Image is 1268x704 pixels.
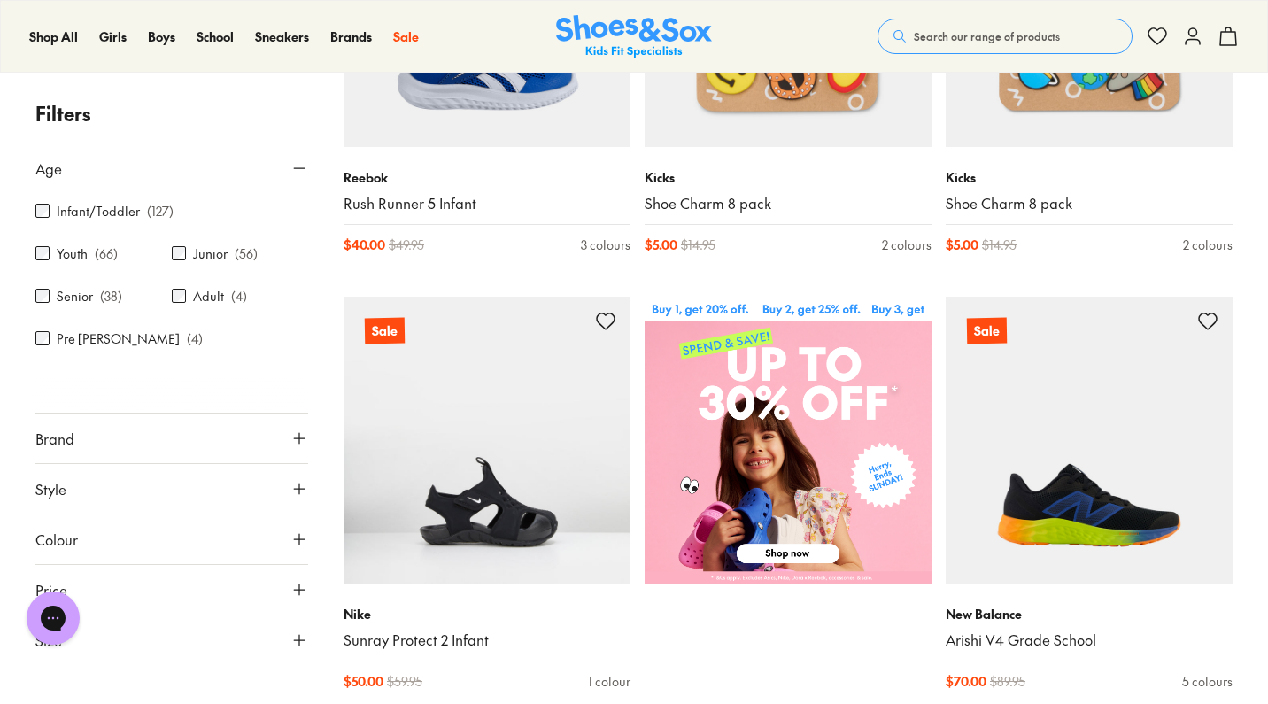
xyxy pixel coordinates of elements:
[344,631,630,650] a: Sunray Protect 2 Infant
[57,244,88,263] label: Youth
[35,414,308,463] button: Brand
[344,168,630,187] p: Reebok
[882,236,932,254] div: 2 colours
[344,672,383,691] span: $ 50.00
[29,27,78,46] a: Shop All
[645,168,932,187] p: Kicks
[645,236,677,254] span: $ 5.00
[946,194,1233,213] a: Shoe Charm 8 pack
[344,236,385,254] span: $ 40.00
[365,318,405,344] p: Sale
[187,329,203,348] p: ( 4 )
[946,672,986,691] span: $ 70.00
[946,605,1233,623] p: New Balance
[193,244,228,263] label: Junior
[255,27,309,45] span: Sneakers
[1183,236,1233,254] div: 2 colours
[389,236,424,254] span: $ 49.95
[393,27,419,46] a: Sale
[99,27,127,45] span: Girls
[35,565,308,615] button: Price
[35,158,62,179] span: Age
[645,194,932,213] a: Shoe Charm 8 pack
[35,143,308,193] button: Age
[35,529,78,550] span: Colour
[967,318,1007,344] p: Sale
[148,27,175,45] span: Boys
[982,236,1017,254] span: $ 14.95
[197,27,234,45] span: School
[35,428,74,449] span: Brand
[681,236,715,254] span: $ 14.95
[556,15,712,58] a: Shoes & Sox
[990,672,1025,691] span: $ 89.95
[946,236,978,254] span: $ 5.00
[35,514,308,564] button: Colour
[235,244,258,263] p: ( 56 )
[57,287,93,306] label: Senior
[100,287,122,306] p: ( 38 )
[878,19,1133,54] button: Search our range of products
[197,27,234,46] a: School
[35,579,67,600] span: Price
[95,244,118,263] p: ( 66 )
[35,478,66,499] span: Style
[344,194,630,213] a: Rush Runner 5 Infant
[57,329,180,348] label: Pre [PERSON_NAME]
[231,287,247,306] p: ( 4 )
[344,297,630,584] a: Sale
[18,585,89,651] iframe: Gorgias live chat messenger
[330,27,372,46] a: Brands
[148,27,175,46] a: Boys
[393,27,419,45] span: Sale
[35,615,308,665] button: Size
[946,631,1233,650] a: Arishi V4 Grade School
[556,15,712,58] img: SNS_Logo_Responsive.svg
[344,605,630,623] p: Nike
[29,27,78,45] span: Shop All
[387,672,422,691] span: $ 59.95
[581,236,630,254] div: 3 colours
[946,168,1233,187] p: Kicks
[99,27,127,46] a: Girls
[193,287,224,306] label: Adult
[645,297,932,584] img: SNS_WEBASSETS_CategoryWidget_2560x2560_d4358fa4-32b4-4c90-932d-b6c75ae0f3ec.png
[588,672,630,691] div: 1 colour
[35,464,308,514] button: Style
[35,99,308,128] p: Filters
[1182,672,1233,691] div: 5 colours
[914,28,1060,44] span: Search our range of products
[57,202,140,220] label: Infant/Toddler
[255,27,309,46] a: Sneakers
[330,27,372,45] span: Brands
[147,202,174,220] p: ( 127 )
[946,297,1233,584] a: Sale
